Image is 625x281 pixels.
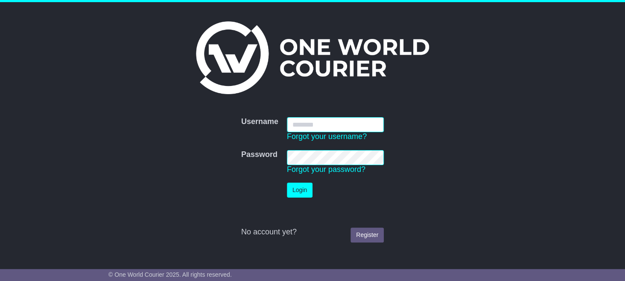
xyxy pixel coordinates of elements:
a: Forgot your username? [287,132,367,141]
label: Username [241,117,278,127]
div: No account yet? [241,228,384,237]
label: Password [241,150,277,160]
a: Forgot your password? [287,165,365,174]
a: Register [350,228,384,243]
img: One World [196,21,429,94]
button: Login [287,183,312,198]
span: © One World Courier 2025. All rights reserved. [108,271,232,278]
